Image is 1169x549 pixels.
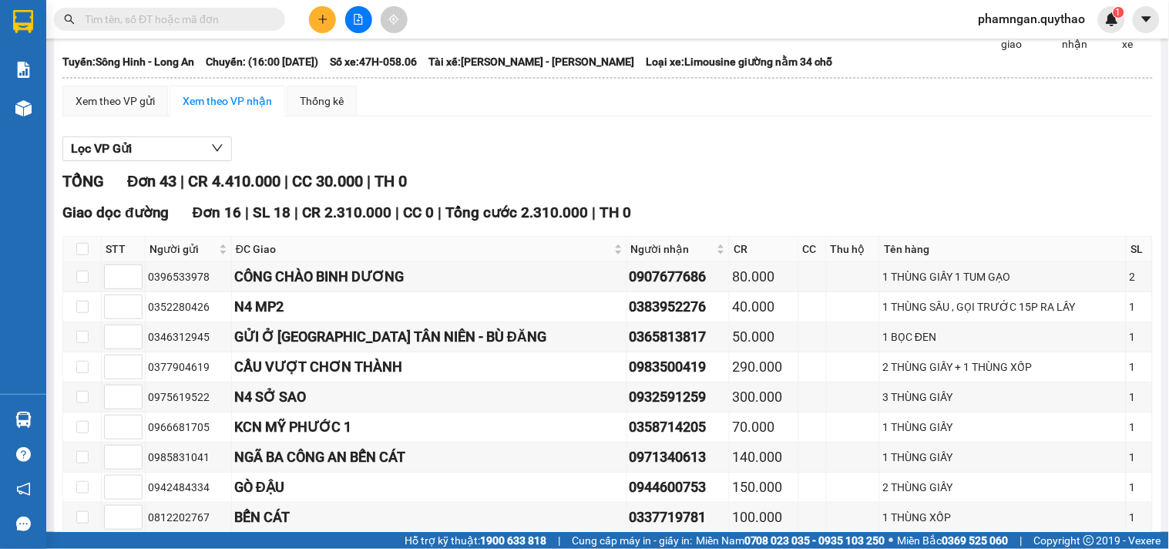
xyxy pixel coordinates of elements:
div: 1 [1129,298,1150,315]
div: 2 THÙNG GIẤY + 1 THÙNG XỐP [882,359,1124,376]
div: 0383952276 [630,296,727,318]
div: 80.000 [732,266,796,288]
div: 0985831041 [148,449,229,466]
span: 1 [1116,7,1121,18]
div: 1 THÙNG XỐP [882,509,1124,526]
div: 0942484334 [148,479,229,496]
span: Lọc VP Gửi [71,139,132,158]
div: 300.000 [732,386,796,408]
div: 1 [1129,389,1150,406]
span: TỔNG [62,172,104,190]
span: Số xe: 47H-058.06 [330,53,417,70]
span: Giao dọc đường [62,204,170,221]
button: caret-down [1133,6,1160,33]
div: CẦU VƯỢT CHƠN THÀNH [234,356,624,378]
div: N4 SỞ SAO [234,386,624,408]
span: search [64,14,75,25]
span: Người nhận [631,241,714,258]
div: CÔNG CHÀO BINH DƯƠNG [234,266,624,288]
span: question-circle [16,447,31,462]
span: | [438,204,442,221]
span: CR 4.410.000 [188,172,280,190]
div: 1 THÙNG GIẤY 1 TUM GẠO [882,268,1124,285]
div: 0932591259 [630,386,727,408]
div: 140.000 [732,446,796,468]
img: warehouse-icon [15,100,32,116]
div: NGÃ BA CÔNG AN BẾN CÁT [234,446,624,468]
span: | [180,172,184,190]
img: icon-new-feature [1105,12,1119,26]
span: Cung cấp máy in - giấy in: [572,532,692,549]
div: GỬI Ở [GEOGRAPHIC_DATA] TÂN NIÊN - BÙ ĐĂNG [234,326,624,348]
img: solution-icon [15,62,32,78]
span: | [1020,532,1023,549]
div: 150.000 [732,477,796,498]
div: 1 THÙNG GIẤY [882,449,1124,466]
b: Tuyến: Sông Hinh - Long An [62,56,194,68]
span: message [16,517,31,531]
div: Xem theo VP nhận [183,93,272,109]
span: notification [16,482,31,497]
div: 2 [1129,268,1150,285]
div: 1 BỌC ĐEN [882,328,1124,345]
span: aim [388,14,399,25]
span: | [284,172,288,190]
span: Tổng cước 2.310.000 [445,204,588,221]
span: SL 18 [253,204,291,221]
div: 0983500419 [630,356,727,378]
div: GÒ ĐẬU [234,477,624,498]
div: 0352280426 [148,298,229,315]
div: 0337719781 [630,507,727,528]
span: | [558,532,560,549]
span: Miền Bắc [898,532,1009,549]
span: | [294,204,298,221]
span: | [367,172,371,190]
div: Thống kê [300,93,344,109]
div: 40.000 [732,296,796,318]
span: Chuyến: (16:00 [DATE]) [206,53,318,70]
div: 1 [1129,359,1150,376]
img: logo-vxr [13,10,33,33]
th: STT [102,237,146,262]
span: plus [317,14,328,25]
span: TH 0 [600,204,631,221]
th: CC [799,237,827,262]
div: Xem theo VP gửi [76,93,155,109]
div: 1 [1129,509,1150,526]
div: 0365813817 [630,326,727,348]
strong: 0369 525 060 [942,534,1009,547]
div: 100.000 [732,507,796,528]
span: TH 0 [375,172,407,190]
div: 290.000 [732,356,796,378]
div: BẾN CÁT [234,507,624,528]
div: 0907677686 [630,266,727,288]
div: 3 THÙNG GIẤY [882,389,1124,406]
button: aim [381,6,408,33]
div: 2 THÙNG GIẤY [882,479,1124,496]
img: warehouse-icon [15,412,32,428]
span: ⚪️ [889,537,894,544]
sup: 1 [1114,7,1124,18]
span: ĐC Giao [236,241,611,258]
span: Đơn 43 [127,172,176,190]
span: Tài xế: [PERSON_NAME] - [PERSON_NAME] [428,53,634,70]
div: 0358714205 [630,416,727,438]
div: 1 THÙNG SẦU , GỌI TRƯỚC 15P RA LẤY [882,298,1124,315]
span: Đơn 16 [193,204,242,221]
span: Hỗ trợ kỹ thuật: [405,532,546,549]
span: CC 30.000 [292,172,363,190]
strong: 0708 023 035 - 0935 103 250 [744,534,885,547]
div: 1 [1129,419,1150,436]
div: N4 MP2 [234,296,624,318]
div: 0944600753 [630,477,727,498]
span: Người gửi [149,241,216,258]
div: 1 [1129,479,1150,496]
button: plus [309,6,336,33]
div: 0396533978 [148,268,229,285]
span: down [211,142,223,154]
span: | [395,204,399,221]
div: 0966681705 [148,419,229,436]
div: 1 THÙNG GIẤY [882,419,1124,436]
div: 0377904619 [148,359,229,376]
div: 0346312945 [148,328,229,345]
